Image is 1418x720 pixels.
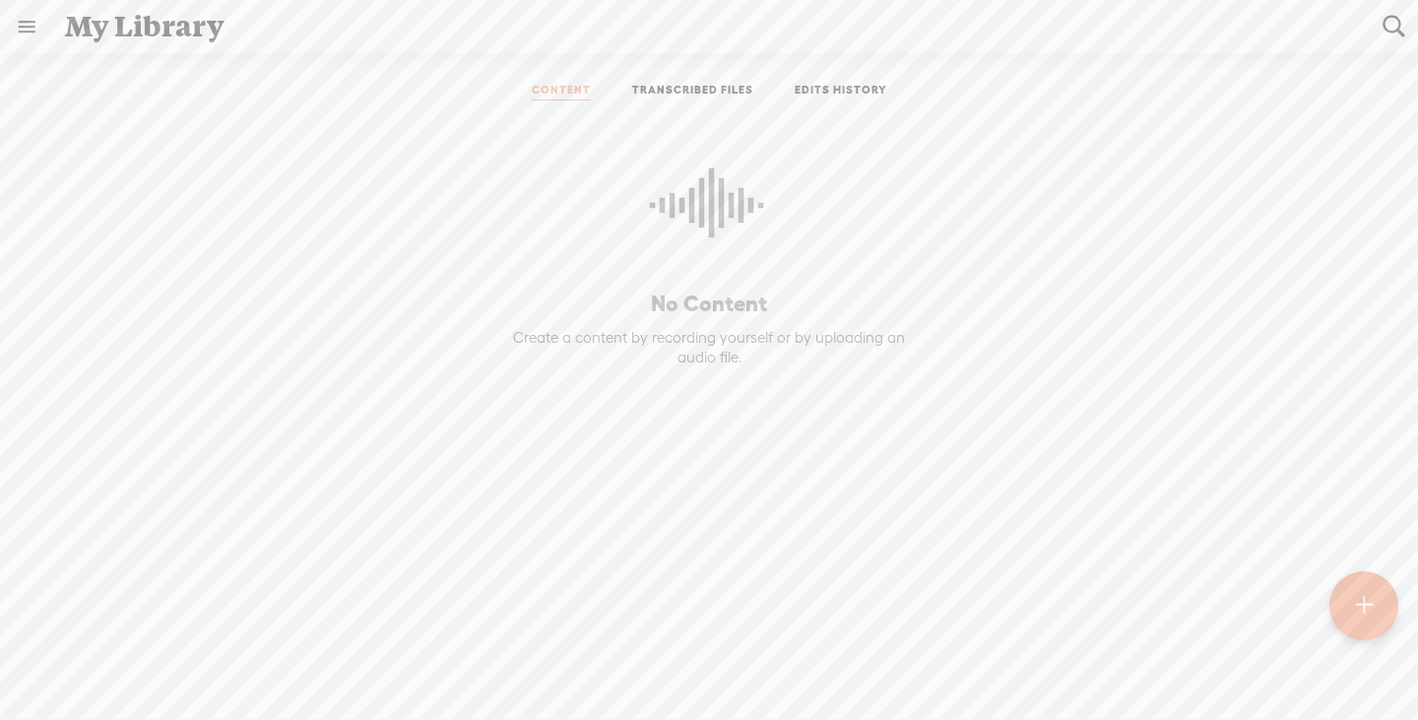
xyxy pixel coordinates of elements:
[795,83,887,100] a: EDITS HISTORY
[51,1,1369,52] div: My Library
[532,83,591,100] a: CONTENT
[483,290,935,318] p: No Content
[632,83,753,100] a: TRANSCRIBED FILES
[493,328,925,366] div: Create a content by recording yourself or by uploading an audio file.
